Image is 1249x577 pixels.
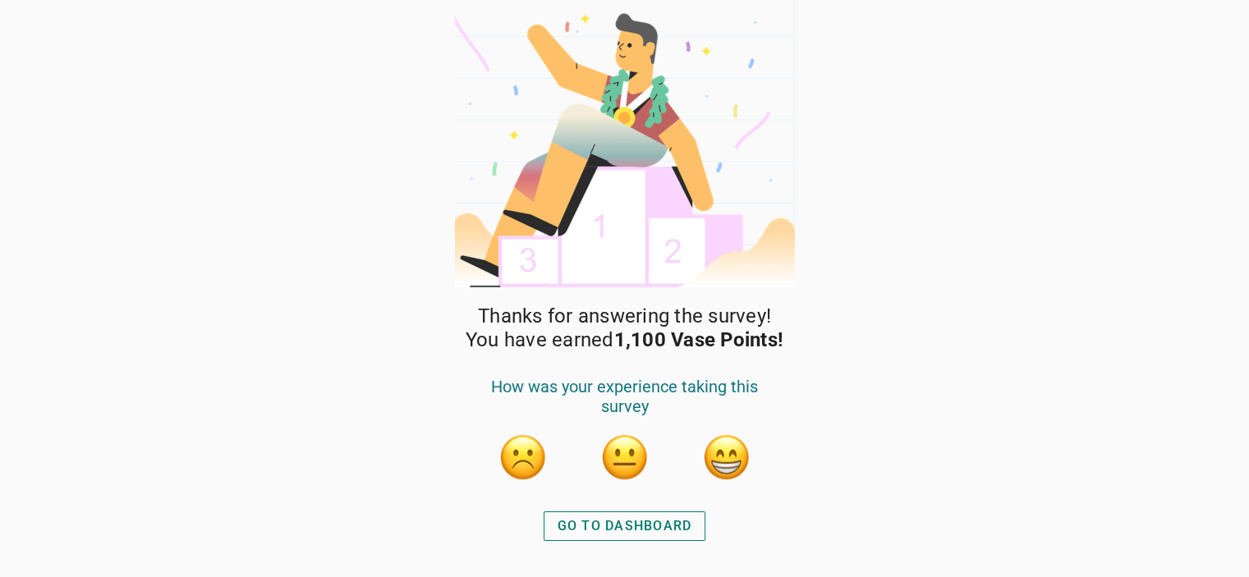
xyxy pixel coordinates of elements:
div: GO TO DASHBOARD [558,516,692,536]
div: How was your experience taking this survey [472,377,778,433]
button: GO TO DASHBOARD [544,511,706,541]
span: You have earned [466,328,783,352]
strong: 1,100 Vase Points! [614,328,784,351]
span: Thanks for answering the survey! [478,305,771,328]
